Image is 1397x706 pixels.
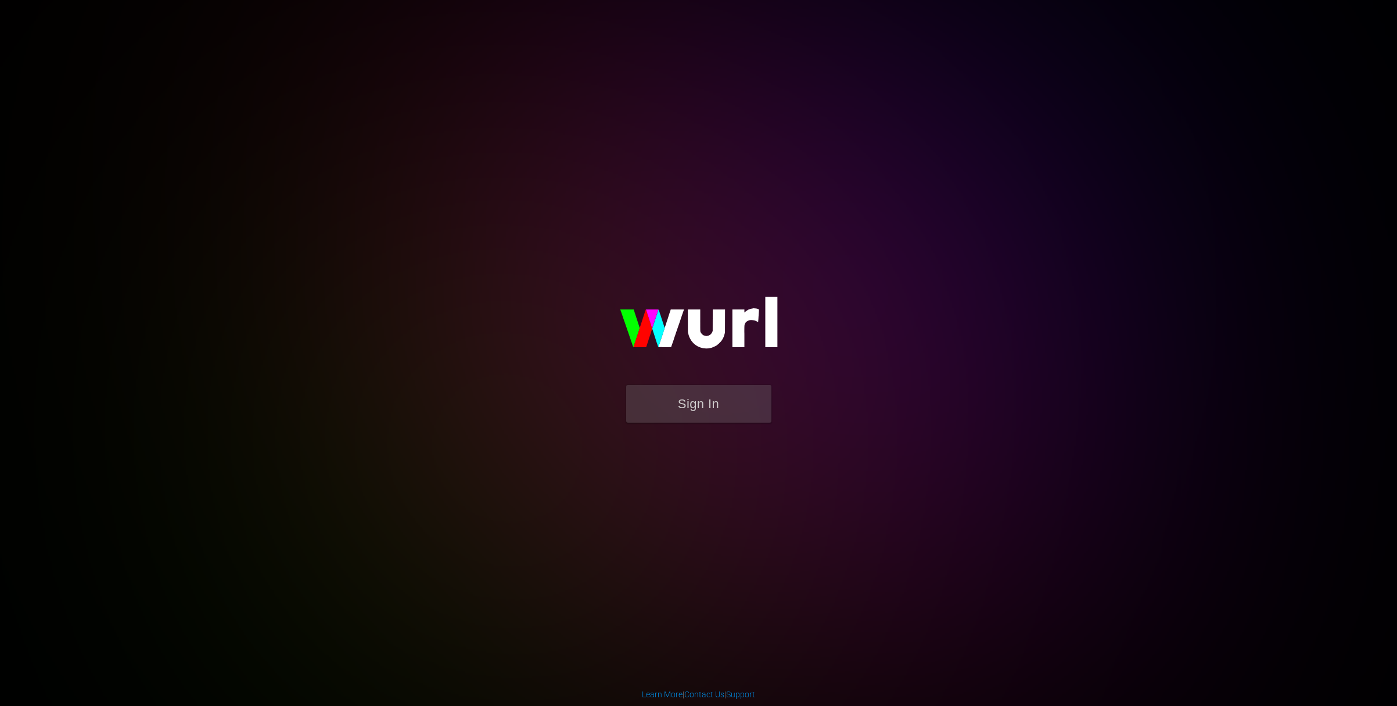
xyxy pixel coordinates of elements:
[726,690,755,699] a: Support
[583,272,815,384] img: wurl-logo-on-black-223613ac3d8ba8fe6dc639794a292ebdb59501304c7dfd60c99c58986ef67473.svg
[642,689,755,700] div: | |
[642,690,683,699] a: Learn More
[684,690,724,699] a: Contact Us
[626,385,771,423] button: Sign In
